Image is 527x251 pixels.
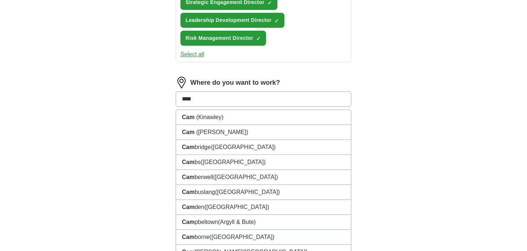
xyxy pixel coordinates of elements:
[190,78,280,88] label: Where do you want to work?
[210,234,274,240] span: ([GEOGRAPHIC_DATA])
[182,204,195,210] strong: Cam
[256,36,261,42] span: ✓
[218,219,256,225] span: (Argyll & Bute)
[176,185,351,200] li: buslang
[213,174,278,180] span: ([GEOGRAPHIC_DATA])
[211,144,276,150] span: ([GEOGRAPHIC_DATA])
[186,34,253,42] span: Risk Management Director
[204,204,269,210] span: ([GEOGRAPHIC_DATA])
[180,31,266,46] button: Risk Management Director✓
[180,13,284,28] button: Leadership Development Director✓
[176,200,351,215] li: den
[186,16,272,24] span: Leadership Development Director
[182,234,195,240] strong: Cam
[176,155,351,170] li: bs
[176,140,351,155] li: bridge
[182,219,195,225] strong: Cam
[196,129,248,135] span: ([PERSON_NAME])
[182,114,195,120] strong: Cam
[176,215,351,230] li: pbeltown
[182,129,195,135] strong: Cam
[176,77,187,88] img: location.png
[182,189,195,195] strong: Cam
[182,174,195,180] strong: Cam
[215,189,280,195] span: ([GEOGRAPHIC_DATA])
[176,170,351,185] li: berwell
[196,114,224,120] span: (Kinawley)
[180,50,204,59] button: Select all
[274,18,279,24] span: ✓
[201,159,266,165] span: ([GEOGRAPHIC_DATA])
[182,159,195,165] strong: Cam
[176,230,351,245] li: borne
[182,144,195,150] strong: Cam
